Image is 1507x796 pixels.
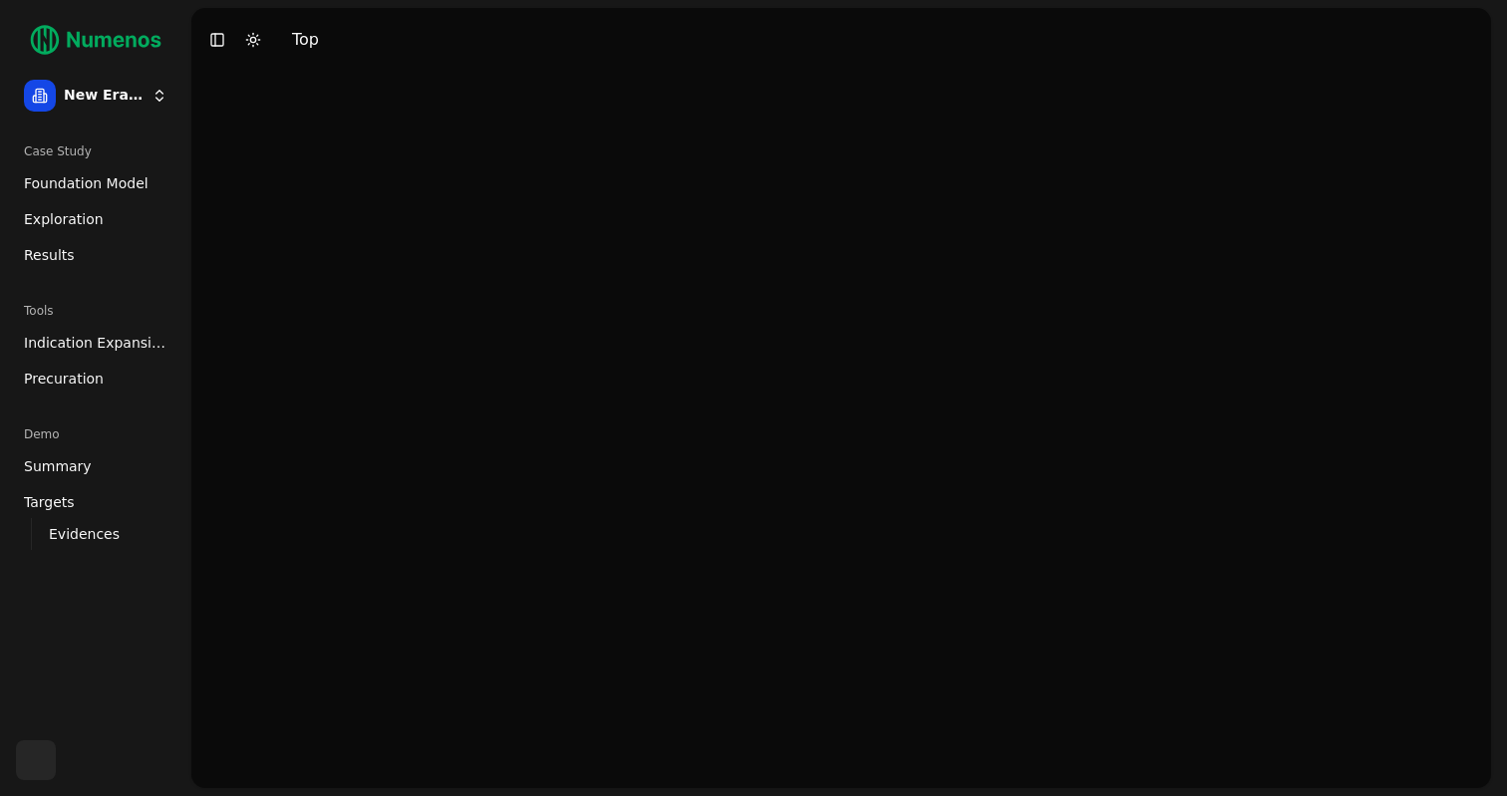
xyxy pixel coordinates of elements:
[24,209,104,229] span: Exploration
[16,486,175,518] a: Targets
[24,456,92,476] span: Summary
[16,16,175,64] img: Numenos
[16,239,175,271] a: Results
[24,369,104,389] span: Precuration
[64,87,144,105] span: New Era Therapeutics
[49,524,120,544] span: Evidences
[16,203,175,235] a: Exploration
[16,450,175,482] a: Summary
[24,173,149,193] span: Foundation Model
[16,418,175,450] div: Demo
[24,492,75,512] span: Targets
[292,28,319,52] div: Top
[16,295,175,327] div: Tools
[24,245,75,265] span: Results
[16,135,175,167] div: Case Study
[41,520,151,548] a: Evidences
[16,72,175,120] button: New Era Therapeutics
[24,333,167,353] span: Indication Expansion
[16,167,175,199] a: Foundation Model
[16,363,175,395] a: Precuration
[16,327,175,359] a: Indication Expansion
